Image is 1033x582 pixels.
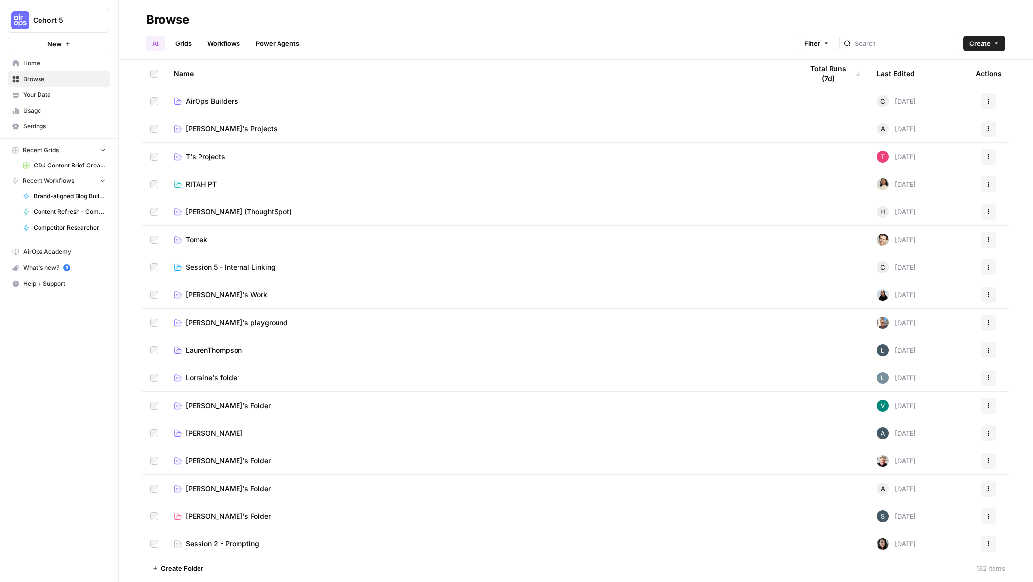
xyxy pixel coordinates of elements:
button: Create [963,36,1005,51]
span: Filter [804,39,820,48]
span: [PERSON_NAME]'s Projects [186,124,278,134]
a: Competitor Researcher [18,220,110,236]
a: [PERSON_NAME]'s Folder [174,401,787,411]
div: [DATE] [877,344,916,356]
a: Power Agents [250,36,305,51]
span: [PERSON_NAME] [186,428,242,438]
span: T's Projects [186,152,225,162]
a: Browse [8,71,110,87]
button: Recent Workflows [8,173,110,188]
span: AirOps Academy [23,248,106,256]
a: 5 [63,264,70,271]
a: Session 2 - Prompting [174,539,787,549]
span: New [47,39,62,49]
button: What's new? 5 [8,260,110,276]
a: Lorraine's folder [174,373,787,383]
span: Brand-aligned Blog Builder [34,192,106,201]
button: Recent Grids [8,143,110,158]
div: [DATE] [877,400,916,412]
span: Usage [23,106,106,115]
div: 132 Items [976,563,1005,573]
img: 68eax6o9931tp367ot61l5pewa28 [877,427,889,439]
span: [PERSON_NAME]'s Folder [186,401,271,411]
div: [DATE] [877,151,916,163]
text: 5 [65,265,68,270]
span: C [880,262,885,272]
img: j7temtklz6amjwtjn5shyeuwpeb0 [877,234,889,246]
img: eo9lktsprry8209vkn7ycobjpxcc [877,344,889,356]
a: Your Data [8,87,110,103]
span: [PERSON_NAME]'s playground [186,318,288,328]
button: Create Folder [146,560,209,576]
img: 03va8147u79ydy9j8hf8ees2u029 [877,178,889,190]
a: Grids [169,36,198,51]
span: Cohort 5 [33,15,93,25]
div: [DATE] [877,95,916,107]
span: Home [23,59,106,68]
a: Settings [8,119,110,134]
a: T's Projects [174,152,787,162]
span: Create [969,39,991,48]
span: CDJ Content Brief Creation Grid [34,161,106,170]
span: [PERSON_NAME]'s Folder [186,484,271,494]
span: [PERSON_NAME] (ThoughtSpot) [186,207,292,217]
div: What's new? [8,260,110,275]
a: All [146,36,165,51]
span: [PERSON_NAME]'s Folder [186,511,271,521]
div: [DATE] [877,206,916,218]
div: Browse [146,12,189,28]
div: [DATE] [877,234,916,246]
span: H [880,207,885,217]
a: [PERSON_NAME] [174,428,787,438]
span: Session 2 - Prompting [186,539,259,549]
span: Create Folder [161,563,203,573]
span: A [881,124,885,134]
a: [PERSON_NAME] (ThoughtSpot) [174,207,787,217]
img: 935t5o3ujyg5cl1tvksx6hltjbvk [877,400,889,412]
a: Content Refresh - Competitive Gap Analysis [18,204,110,220]
a: [PERSON_NAME]'s Folder [174,511,787,521]
img: vio31xwqbzqwqde1387k1bp3keqw [877,289,889,301]
a: Usage [8,103,110,119]
a: [PERSON_NAME]'s Folder [174,456,787,466]
span: Recent Grids [23,146,59,155]
span: Session 5 - Internal Linking [186,262,276,272]
span: LaurenThompson [186,345,242,355]
a: Tomek [174,235,787,245]
span: Your Data [23,90,106,99]
img: 12lpmarulu2z3pnc3j6nly8e5680 [877,317,889,329]
span: [PERSON_NAME]'s Work [186,290,267,300]
span: Settings [23,122,106,131]
a: [PERSON_NAME]'s Folder [174,484,787,494]
button: New [8,37,110,51]
span: Browse [23,75,106,83]
button: Workspace: Cohort 5 [8,8,110,33]
span: RITAH PT [186,179,217,189]
a: Brand-aligned Blog Builder [18,188,110,204]
div: [DATE] [877,455,916,467]
a: Session 5 - Internal Linking [174,262,787,272]
div: [DATE] [877,538,916,550]
div: [DATE] [877,289,916,301]
a: AirOps Academy [8,244,110,260]
span: C [880,96,885,106]
a: AirOps Builders [174,96,787,106]
span: Competitor Researcher [34,223,106,232]
div: [DATE] [877,261,916,273]
div: Last Edited [877,60,914,87]
div: [DATE] [877,483,916,495]
a: [PERSON_NAME]'s Projects [174,124,787,134]
div: [DATE] [877,372,916,384]
div: Total Runs (7d) [803,60,861,87]
div: Actions [976,60,1002,87]
a: [PERSON_NAME]'s playground [174,318,787,328]
div: [DATE] [877,123,916,135]
a: LaurenThompson [174,345,787,355]
span: A [881,484,885,494]
div: [DATE] [877,427,916,439]
a: RITAH PT [174,179,787,189]
img: l7wc9lttar9mml2em7ssp1le7bvz [877,510,889,522]
div: Name [174,60,787,87]
img: nd6c3fyh5vwa1zwnscpeh1pc14al [877,151,889,163]
button: Help + Support [8,276,110,291]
